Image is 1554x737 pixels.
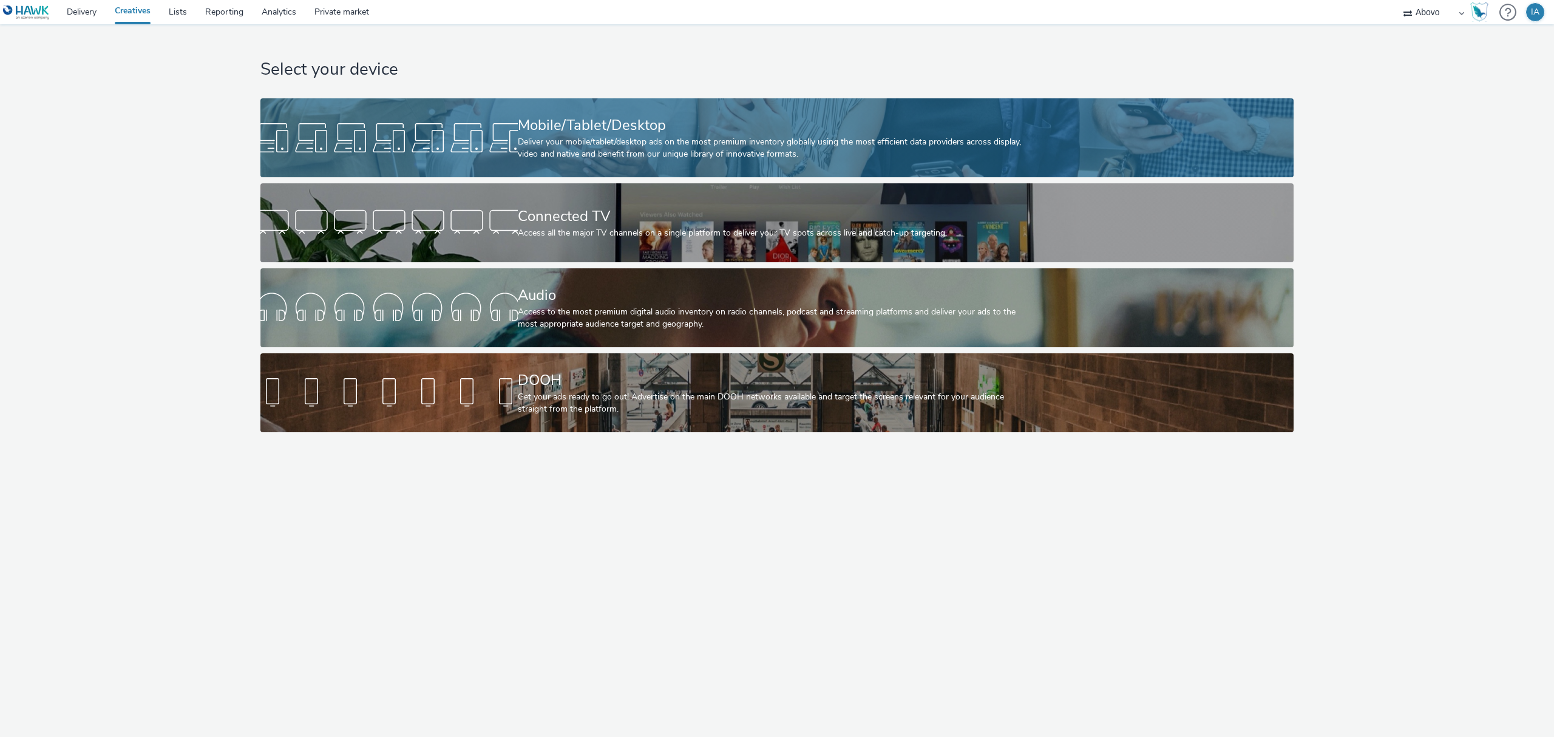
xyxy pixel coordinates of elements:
[518,115,1032,136] div: Mobile/Tablet/Desktop
[518,391,1032,416] div: Get your ads ready to go out! Advertise on the main DOOH networks available and target the screen...
[260,183,1294,262] a: Connected TVAccess all the major TV channels on a single platform to deliver your TV spots across...
[1470,2,1493,22] a: Hawk Academy
[518,227,1032,239] div: Access all the major TV channels on a single platform to deliver your TV spots across live and ca...
[518,136,1032,161] div: Deliver your mobile/tablet/desktop ads on the most premium inventory globally using the most effi...
[518,306,1032,331] div: Access to the most premium digital audio inventory on radio channels, podcast and streaming platf...
[518,285,1032,306] div: Audio
[260,58,1294,81] h1: Select your device
[518,206,1032,227] div: Connected TV
[260,353,1294,432] a: DOOHGet your ads ready to go out! Advertise on the main DOOH networks available and target the sc...
[518,370,1032,391] div: DOOH
[1470,2,1488,22] img: Hawk Academy
[1531,3,1539,21] div: IA
[3,5,50,20] img: undefined Logo
[260,268,1294,347] a: AudioAccess to the most premium digital audio inventory on radio channels, podcast and streaming ...
[260,98,1294,177] a: Mobile/Tablet/DesktopDeliver your mobile/tablet/desktop ads on the most premium inventory globall...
